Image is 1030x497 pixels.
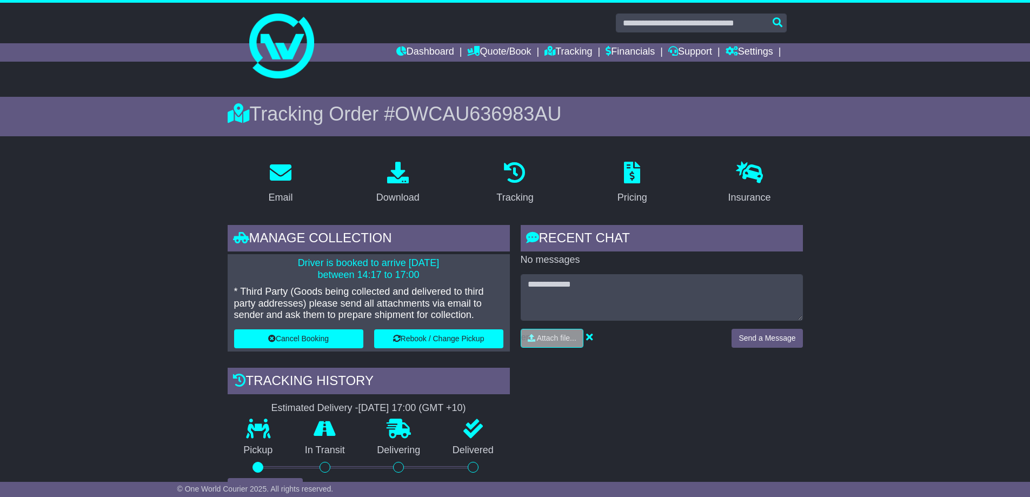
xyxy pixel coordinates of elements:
[617,190,647,205] div: Pricing
[261,158,300,209] a: Email
[436,445,510,456] p: Delivered
[376,190,420,205] div: Download
[668,43,712,62] a: Support
[396,43,454,62] a: Dashboard
[732,329,802,348] button: Send a Message
[521,254,803,266] p: No messages
[234,329,363,348] button: Cancel Booking
[289,445,361,456] p: In Transit
[228,402,510,414] div: Estimated Delivery -
[234,257,503,281] p: Driver is booked to arrive [DATE] between 14:17 to 17:00
[467,43,531,62] a: Quote/Book
[228,102,803,125] div: Tracking Order #
[374,329,503,348] button: Rebook / Change Pickup
[234,286,503,321] p: * Third Party (Goods being collected and delivered to third party addresses) please send all atta...
[728,190,771,205] div: Insurance
[228,225,510,254] div: Manage collection
[361,445,437,456] p: Delivering
[489,158,540,209] a: Tracking
[228,445,289,456] p: Pickup
[496,190,533,205] div: Tracking
[228,478,303,497] button: View Full Tracking
[544,43,592,62] a: Tracking
[228,368,510,397] div: Tracking history
[726,43,773,62] a: Settings
[369,158,427,209] a: Download
[177,485,334,493] span: © One World Courier 2025. All rights reserved.
[358,402,466,414] div: [DATE] 17:00 (GMT +10)
[721,158,778,209] a: Insurance
[610,158,654,209] a: Pricing
[268,190,293,205] div: Email
[395,103,561,125] span: OWCAU636983AU
[606,43,655,62] a: Financials
[521,225,803,254] div: RECENT CHAT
